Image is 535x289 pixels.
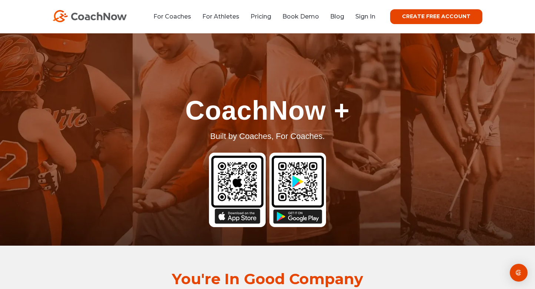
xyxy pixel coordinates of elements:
img: CoachNow Logo [53,10,127,22]
a: Blog [330,13,344,20]
a: For Athletes [202,13,239,20]
a: Book Demo [282,13,319,20]
a: CREATE FREE ACCOUNT [390,9,482,24]
h1: CoachNow + [45,94,490,126]
div: Open Intercom Messenger [510,264,528,282]
a: For Coaches [153,13,191,20]
a: Pricing [250,13,271,20]
a: Sign In [355,13,375,20]
p: Built by Coaches, For Coaches. [45,130,490,142]
img: Get CoachNow on Google Play [269,153,326,227]
img: Download CoachNow on the App Store [209,153,266,227]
